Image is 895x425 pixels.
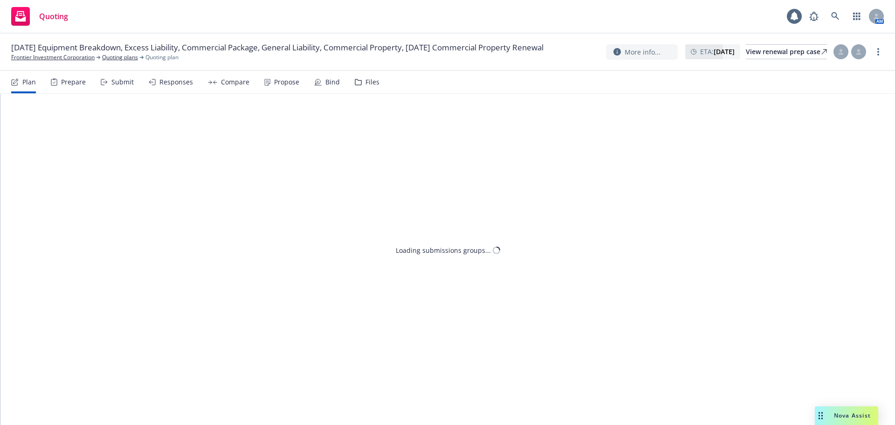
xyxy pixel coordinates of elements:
[221,78,249,86] div: Compare
[39,13,68,20] span: Quoting
[11,53,95,62] a: Frontier Investment Corporation
[159,78,193,86] div: Responses
[274,78,299,86] div: Propose
[834,411,871,419] span: Nova Assist
[805,7,823,26] a: Report a Bug
[7,3,72,29] a: Quoting
[746,45,827,59] div: View renewal prep case
[61,78,86,86] div: Prepare
[111,78,134,86] div: Submit
[325,78,340,86] div: Bind
[365,78,379,86] div: Files
[815,406,826,425] div: Drag to move
[102,53,138,62] a: Quoting plans
[873,46,884,57] a: more
[826,7,845,26] a: Search
[606,44,678,60] button: More info...
[625,47,661,57] span: More info...
[22,78,36,86] div: Plan
[11,42,544,53] span: [DATE] Equipment Breakdown, Excess Liability, Commercial Package, General Liability, Commercial P...
[145,53,179,62] span: Quoting plan
[396,245,491,255] div: Loading submissions groups...
[746,44,827,59] a: View renewal prep case
[700,47,735,56] span: ETA :
[847,7,866,26] a: Switch app
[714,47,735,56] strong: [DATE]
[815,406,878,425] button: Nova Assist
